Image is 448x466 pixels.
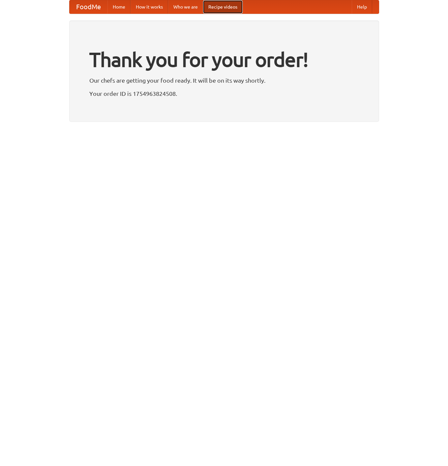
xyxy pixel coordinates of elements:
[131,0,168,14] a: How it works
[168,0,203,14] a: Who we are
[107,0,131,14] a: Home
[352,0,372,14] a: Help
[89,89,359,98] p: Your order ID is 1754963824508.
[89,75,359,85] p: Our chefs are getting your food ready. It will be on its way shortly.
[70,0,107,14] a: FoodMe
[203,0,243,14] a: Recipe videos
[89,44,359,75] h1: Thank you for your order!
